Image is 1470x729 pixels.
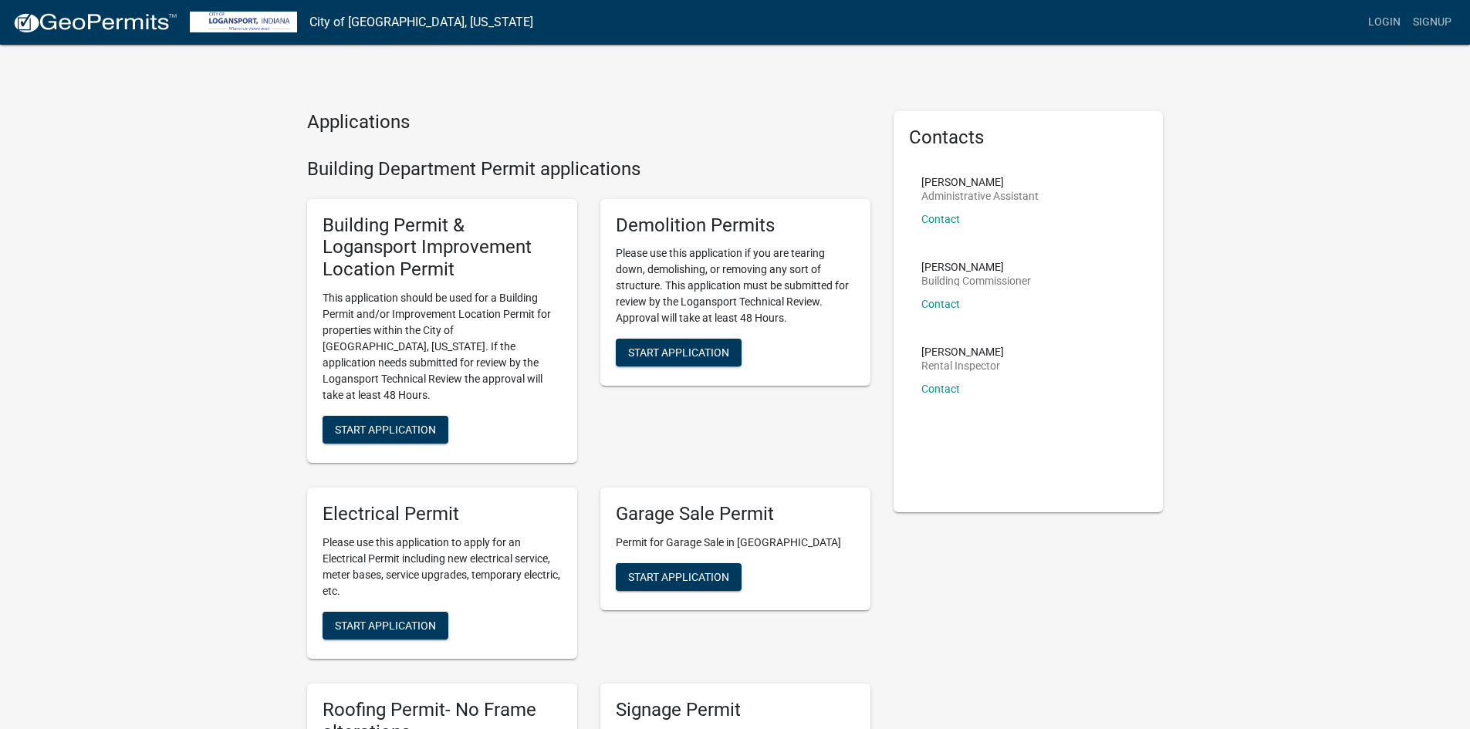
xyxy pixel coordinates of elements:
[628,570,729,582] span: Start Application
[616,245,855,326] p: Please use this application if you are tearing down, demolishing, or removing any sort of structu...
[309,9,533,35] a: City of [GEOGRAPHIC_DATA], [US_STATE]
[921,275,1031,286] p: Building Commissioner
[921,360,1004,371] p: Rental Inspector
[909,127,1148,149] h5: Contacts
[323,503,562,525] h5: Electrical Permit
[616,339,742,366] button: Start Application
[323,214,562,281] h5: Building Permit & Logansport Improvement Location Permit
[628,346,729,359] span: Start Application
[921,177,1039,187] p: [PERSON_NAME]
[921,262,1031,272] p: [PERSON_NAME]
[335,619,436,631] span: Start Application
[616,214,855,237] h5: Demolition Permits
[1362,8,1407,37] a: Login
[323,290,562,403] p: This application should be used for a Building Permit and/or Improvement Location Permit for prop...
[307,111,870,133] h4: Applications
[921,213,960,225] a: Contact
[323,535,562,599] p: Please use this application to apply for an Electrical Permit including new electrical service, m...
[921,383,960,395] a: Contact
[921,346,1004,357] p: [PERSON_NAME]
[616,503,855,525] h5: Garage Sale Permit
[323,416,448,444] button: Start Application
[921,298,960,310] a: Contact
[323,612,448,640] button: Start Application
[616,699,855,721] h5: Signage Permit
[190,12,297,32] img: City of Logansport, Indiana
[616,535,855,551] p: Permit for Garage Sale in [GEOGRAPHIC_DATA]
[307,158,870,181] h4: Building Department Permit applications
[1407,8,1458,37] a: Signup
[335,423,436,435] span: Start Application
[616,563,742,591] button: Start Application
[921,191,1039,201] p: Administrative Assistant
